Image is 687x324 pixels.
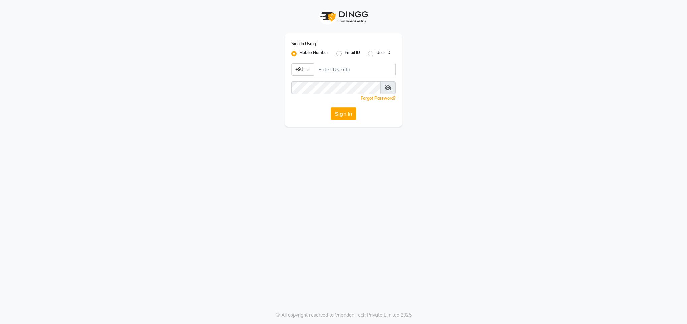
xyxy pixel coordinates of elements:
[345,50,360,58] label: Email ID
[331,107,356,120] button: Sign In
[291,81,381,94] input: Username
[299,50,328,58] label: Mobile Number
[317,7,370,27] img: logo1.svg
[291,41,317,47] label: Sign In Using:
[376,50,390,58] label: User ID
[314,63,396,76] input: Username
[361,96,396,101] a: Forgot Password?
